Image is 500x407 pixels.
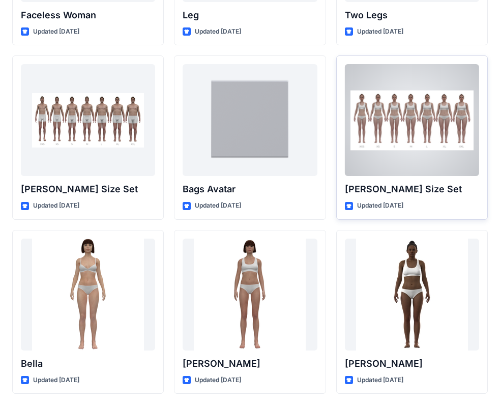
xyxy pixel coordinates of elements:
a: Bella [21,239,155,351]
p: Updated [DATE] [195,26,241,37]
p: Leg [183,8,317,22]
p: Updated [DATE] [33,375,79,386]
p: Bags Avatar [183,182,317,196]
p: Faceless Woman [21,8,155,22]
p: [PERSON_NAME] [183,357,317,371]
p: Updated [DATE] [33,26,79,37]
p: Updated [DATE] [195,200,241,211]
p: Updated [DATE] [33,200,79,211]
p: Updated [DATE] [357,26,403,37]
p: Bella [21,357,155,371]
p: [PERSON_NAME] Size Set [345,182,479,196]
p: Two Legs [345,8,479,22]
p: [PERSON_NAME] [345,357,479,371]
a: Gabrielle [345,239,479,351]
a: Oliver Size Set [21,64,155,176]
a: Emma [183,239,317,351]
a: Bags Avatar [183,64,317,176]
p: [PERSON_NAME] Size Set [21,182,155,196]
p: Updated [DATE] [195,375,241,386]
p: Updated [DATE] [357,200,403,211]
a: Olivia Size Set [345,64,479,176]
p: Updated [DATE] [357,375,403,386]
